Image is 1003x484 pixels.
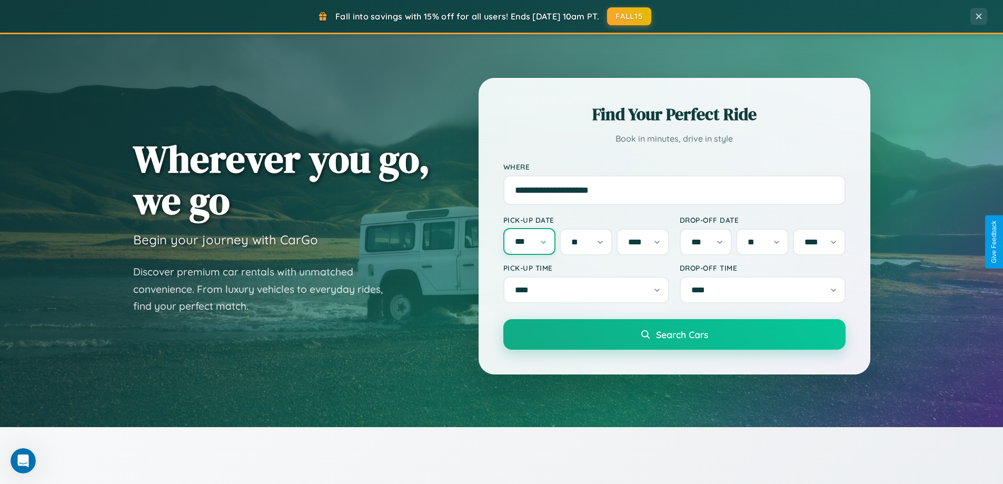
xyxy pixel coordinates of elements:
[503,103,846,126] h2: Find Your Perfect Ride
[335,11,599,22] span: Fall into savings with 15% off for all users! Ends [DATE] 10am PT.
[990,221,998,263] div: Give Feedback
[503,162,846,171] label: Where
[503,319,846,350] button: Search Cars
[133,263,396,315] p: Discover premium car rentals with unmatched convenience. From luxury vehicles to everyday rides, ...
[133,232,318,248] h3: Begin your journey with CarGo
[680,263,846,272] label: Drop-off Time
[133,138,430,221] h1: Wherever you go, we go
[503,131,846,146] p: Book in minutes, drive in style
[11,448,36,473] iframe: Intercom live chat
[503,215,669,224] label: Pick-up Date
[607,7,651,25] button: FALL15
[656,329,708,340] span: Search Cars
[503,263,669,272] label: Pick-up Time
[680,215,846,224] label: Drop-off Date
